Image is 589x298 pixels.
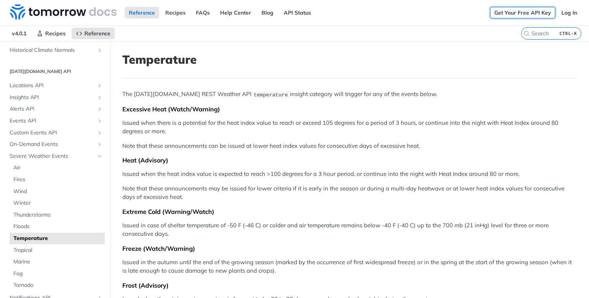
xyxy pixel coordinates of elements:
[13,258,103,266] span: Marine
[122,208,577,215] div: Extreme Cold (Warning/Watch)
[13,164,103,172] span: Air
[10,82,95,89] span: Locations API
[161,7,190,18] a: Recipes
[6,45,105,56] a: Historical Climate NormalsShow subpages for Historical Climate Normals
[33,28,70,39] a: Recipes
[13,176,103,184] span: Fires
[557,7,581,18] a: Log In
[122,90,577,99] p: The [DATE][DOMAIN_NAME] REST Weather API insight category will trigger for any of the events below.
[97,83,103,89] button: Show subpages for Locations API
[192,7,214,18] a: FAQs
[122,258,577,275] p: Issued in the autumn until the end of the growing season (marked by the occurrence of first wides...
[6,80,105,91] a: Locations APIShow subpages for Locations API
[10,186,105,197] a: Wind
[122,170,577,179] p: Issued when the heat index value is expected to reach >100 degrees for a 3 hour period, or contin...
[6,151,105,162] a: Severe Weather EventsHide subpages for Severe Weather Events
[97,118,103,124] button: Show subpages for Events API
[97,130,103,136] button: Show subpages for Custom Events API
[97,47,103,53] button: Show subpages for Historical Climate Normals
[558,30,579,37] kbd: CTRL-K
[97,106,103,112] button: Show subpages for Alerts API
[10,4,117,20] img: Tomorrow.io Weather API Docs
[10,152,95,160] span: Severe Weather Events
[10,268,105,280] a: Fog
[122,156,577,164] div: Heat (Advisory)
[13,199,103,207] span: Winter
[13,281,103,289] span: Tornado
[6,127,105,139] a: Custom Events APIShow subpages for Custom Events API
[45,30,66,37] span: Recipes
[10,162,105,174] a: Air
[13,270,103,278] span: Fog
[13,211,103,219] span: Thunderstorms
[10,197,105,209] a: Winter
[253,92,288,98] span: temperature
[97,94,103,101] button: Show subpages for Insights API
[6,139,105,150] a: On-Demand EventsShow subpages for On-Demand Events
[216,7,255,18] a: Help Center
[97,153,103,159] button: Hide subpages for Severe Weather Events
[10,46,95,54] span: Historical Climate Normals
[6,92,105,103] a: Insights APIShow subpages for Insights API
[122,245,577,252] div: Freeze (Watch/Warning)
[490,7,555,18] a: Get Your Free API Key
[8,28,31,39] span: v4.0.1
[122,184,577,202] p: Note that these announcements may be issued for lower criteria if it is early in the season or du...
[122,105,577,113] div: Excessive Heat (Watch/Warning)
[257,7,278,18] a: Blog
[10,209,105,221] a: Thunderstorms
[13,223,103,230] span: Floods
[6,103,105,115] a: Alerts APIShow subpages for Alerts API
[10,105,95,113] span: Alerts API
[280,7,315,18] a: API Status
[10,280,105,291] a: Tornado
[10,256,105,268] a: Marine
[10,141,95,148] span: On-Demand Events
[13,235,103,242] span: Temperature
[122,281,577,289] div: Frost (Advisory)
[10,174,105,185] a: Fires
[6,68,105,75] h2: [DATE][DOMAIN_NAME] API
[84,30,110,37] span: Reference
[10,245,105,256] a: Tropical
[523,30,530,36] svg: Search
[10,129,95,137] span: Custom Events API
[122,142,577,151] p: Note that these announcements can be issued at lower heat index values for consecutive days of ex...
[10,221,105,232] a: Floods
[122,53,577,66] h1: Temperature
[122,119,577,136] p: Issued when there is a potential for the heat index value to reach or exceed 105 degrees for a pe...
[13,247,103,254] span: Tropical
[97,141,103,147] button: Show subpages for On-Demand Events
[6,115,105,127] a: Events APIShow subpages for Events API
[13,188,103,195] span: Wind
[72,28,115,39] a: Reference
[10,94,95,101] span: Insights API
[125,7,159,18] a: Reference
[10,233,105,244] a: Temperature
[122,221,577,238] p: Issued in case of shelter temperature of -50 F (-46 C) or colder and air temperature remains belo...
[10,117,95,125] span: Events API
